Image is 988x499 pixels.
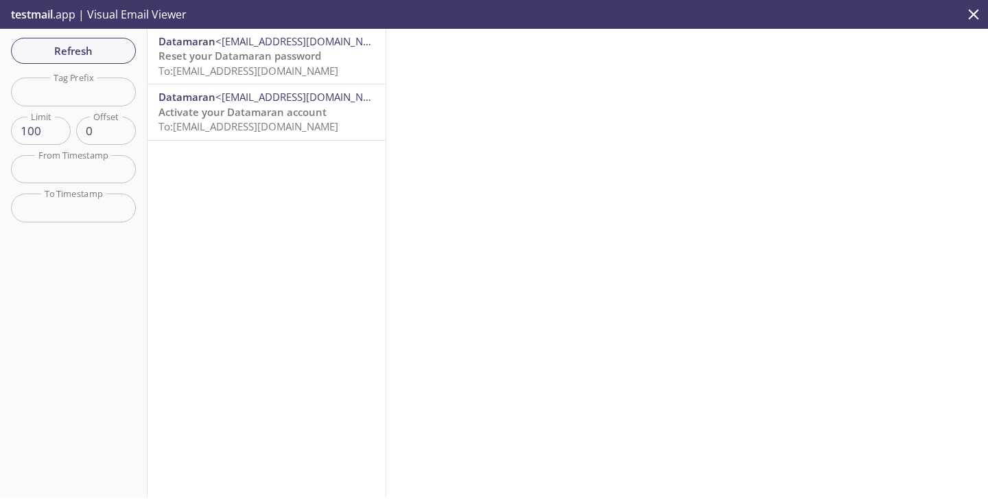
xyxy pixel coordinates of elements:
button: Refresh [11,38,136,64]
span: Activate your Datamaran account [158,105,327,119]
nav: emails [148,29,386,141]
span: <[EMAIL_ADDRESS][DOMAIN_NAME]> [215,90,393,104]
span: testmail [11,7,53,22]
div: Datamaran<[EMAIL_ADDRESS][DOMAIN_NAME]>Reset your Datamaran passwordTo:[EMAIL_ADDRESS][DOMAIN_NAME] [148,29,386,84]
span: Datamaran [158,34,215,48]
span: Datamaran [158,90,215,104]
div: Datamaran<[EMAIL_ADDRESS][DOMAIN_NAME]>Activate your Datamaran accountTo:[EMAIL_ADDRESS][DOMAIN_N... [148,84,386,139]
span: Refresh [22,42,125,60]
span: To: [EMAIL_ADDRESS][DOMAIN_NAME] [158,119,338,133]
span: To: [EMAIL_ADDRESS][DOMAIN_NAME] [158,64,338,78]
span: Reset your Datamaran password [158,49,321,62]
span: <[EMAIL_ADDRESS][DOMAIN_NAME]> [215,34,393,48]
